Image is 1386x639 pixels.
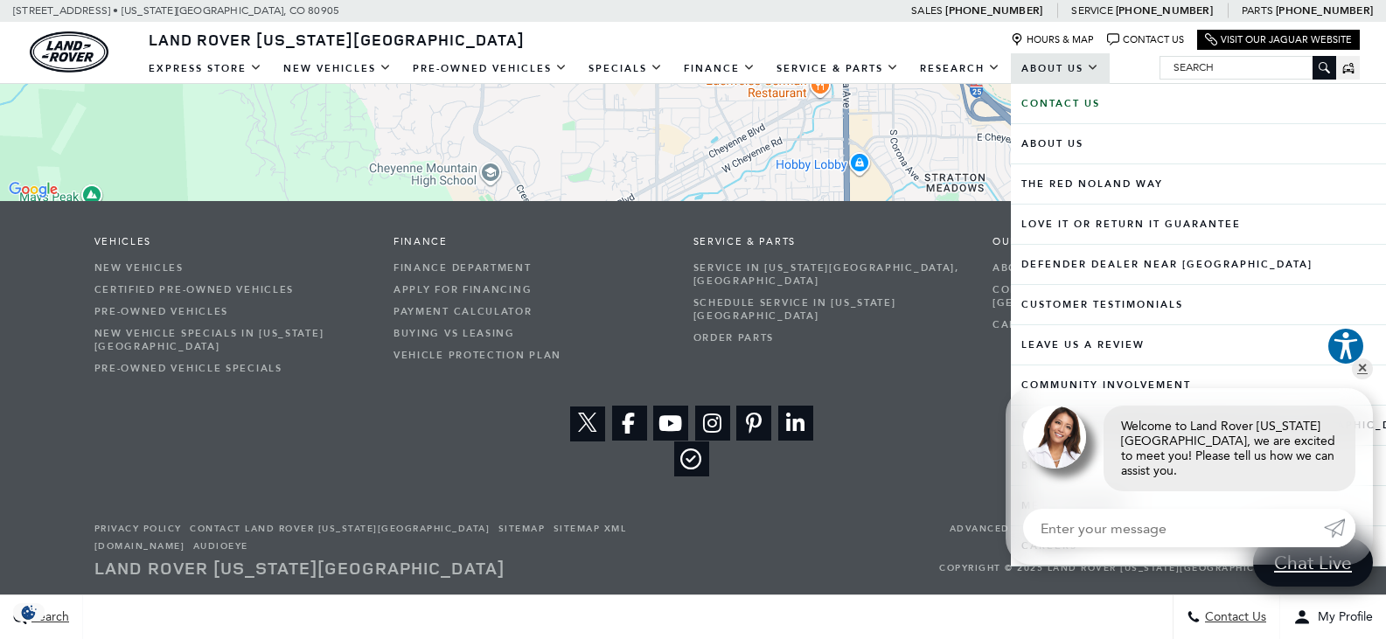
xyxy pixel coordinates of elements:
[138,29,535,50] a: Land Rover [US_STATE][GEOGRAPHIC_DATA]
[1116,3,1213,17] a: [PHONE_NUMBER]
[193,540,248,552] a: AudioEye
[1071,4,1112,17] span: Service
[273,53,402,84] a: New Vehicles
[190,523,490,535] a: Contact Land Rover [US_STATE][GEOGRAPHIC_DATA]
[30,31,108,73] img: Land Rover
[653,406,688,441] a: Open Youtube-play in a new window
[1011,53,1110,84] a: About Us
[9,603,49,622] img: Opt-Out Icon
[1201,609,1266,624] span: Contact Us
[394,279,667,301] a: Apply for Financing
[94,236,368,248] span: Vehicles
[138,53,1110,84] nav: Main Navigation
[94,301,368,323] a: Pre-Owned Vehicles
[394,344,667,366] a: Vehicle Protection Plan
[1021,97,1100,110] b: Contact Us
[766,53,909,84] a: Service & Parts
[693,257,967,292] a: Service in [US_STATE][GEOGRAPHIC_DATA], [GEOGRAPHIC_DATA]
[13,4,339,17] a: [STREET_ADDRESS] • [US_STATE][GEOGRAPHIC_DATA], CO 80905
[402,53,578,84] a: Pre-Owned Vehicles
[695,406,730,441] a: Open Instagram in a new window
[693,236,967,248] span: Service & Parts
[94,358,368,379] a: Pre-Owned Vehicle Specials
[992,257,1266,279] a: About Us
[94,257,368,279] a: New Vehicles
[30,31,108,73] a: land-rover
[909,53,1011,84] a: Research
[94,556,505,580] a: Land Rover [US_STATE][GEOGRAPHIC_DATA]
[498,523,546,535] a: Sitemap
[911,4,943,17] span: Sales
[1205,33,1352,46] a: Visit Our Jaguar Website
[570,406,605,441] a: Open Twitter in a new window
[4,178,62,201] a: Open this area in Google Maps (opens a new window)
[394,236,667,248] span: Finance
[138,53,273,84] a: EXPRESS STORE
[736,406,771,441] a: Open Pinterest-p in a new window
[1242,4,1273,17] span: Parts
[1311,609,1373,624] span: My Profile
[1276,3,1373,17] a: [PHONE_NUMBER]
[1023,406,1086,469] img: Agent profile photo
[945,3,1042,17] a: [PHONE_NUMBER]
[673,53,766,84] a: Finance
[394,257,667,279] a: Finance Department
[1327,327,1365,369] aside: Accessibility Help Desk
[94,523,182,535] a: Privacy Policy
[394,301,667,323] a: Payment Calculator
[693,292,967,327] a: Schedule Service in [US_STATE][GEOGRAPHIC_DATA]
[1280,595,1386,639] button: Open user profile menu
[939,555,1292,581] span: Copyright © 2025 Land Rover [US_STATE][GEOGRAPHIC_DATA]
[612,406,647,441] a: Open Facebook in a new window
[950,520,1292,538] span: Advanced Automotive Dealer Websites by
[1107,33,1184,46] a: Contact Us
[1160,57,1335,78] input: Search
[578,53,673,84] a: Specials
[693,327,967,349] a: Order Parts
[992,314,1266,336] a: Careers
[1104,406,1355,491] div: Welcome to Land Rover [US_STATE][GEOGRAPHIC_DATA], we are excited to meet you! Please tell us how...
[149,29,525,50] span: Land Rover [US_STATE][GEOGRAPHIC_DATA]
[554,523,627,535] a: Sitemap XML
[94,279,368,301] a: Certified Pre-Owned Vehicles
[9,603,49,622] section: Click to Open Cookie Consent Modal
[1324,509,1355,547] a: Submit
[992,279,1266,314] a: Contact Land Rover [US_STATE][GEOGRAPHIC_DATA]
[94,323,368,358] a: New Vehicle Specials in [US_STATE][GEOGRAPHIC_DATA]
[1011,33,1094,46] a: Hours & Map
[992,236,1266,248] span: Our Dealership
[1327,327,1365,365] button: Explore your accessibility options
[94,540,185,552] a: [DOMAIN_NAME]
[394,323,667,344] a: Buying vs Leasing
[1023,509,1324,547] input: Enter your message
[778,406,813,441] a: Open Linkedin in a new window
